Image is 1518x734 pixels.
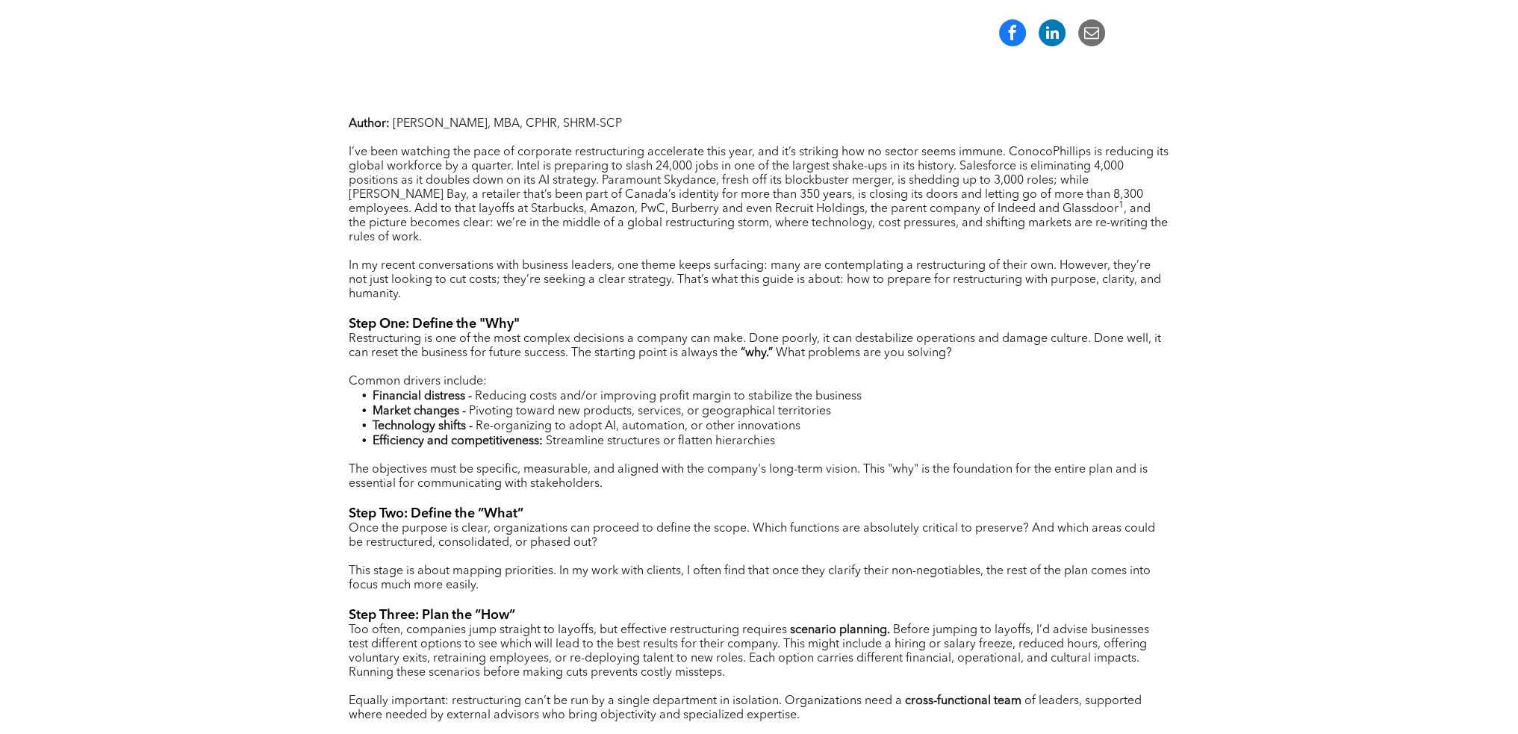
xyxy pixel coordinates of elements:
span: Pivoting toward new products, services, or geographical territories [469,405,831,417]
span: Once the purpose is clear, organizations can proceed to define the scope. Which functions are abs... [349,523,1155,549]
strong: Financial distress - [373,391,472,402]
span: What problems are you solving? [776,347,952,359]
span: Re-organizing to adopt AI, automation, or other innovations [476,420,800,432]
strong: “why.” [741,347,773,359]
strong: Author: [349,118,390,130]
span: I’ve been watching the pace of corporate restructuring accelerate this year, and it’s striking ho... [349,146,1169,215]
strong: Technology shifts - [373,420,473,432]
span: Restructuring is one of the most complex decisions a company can make. Done poorly, it can destab... [349,333,1161,359]
span: Step Two: Define the “What” [349,507,523,520]
strong: Efficiency and competitiveness: [373,435,543,447]
span: The objectives must be specific, measurable, and aligned with the company's long-term vision. Thi... [349,464,1148,490]
span: Equally important: restructuring can’t be run by a single department in isolation. Organizations ... [349,695,902,707]
span: Common drivers include: [349,376,487,388]
span: This stage is about mapping priorities. In my work with clients, I often find that once they clar... [349,565,1151,591]
strong: Market changes - [373,405,466,417]
span: [PERSON_NAME], MBA, CPHR, SHRM-SCP [393,118,622,130]
span: In my recent conversations with business leaders, one theme keeps surfacing: many are contemplati... [349,260,1161,300]
strong: scenario planning. [790,624,890,636]
span: Too often, companies jump straight to layoffs, but effective restructuring requires [349,624,787,636]
span: , and the picture becomes clear: we’re in the middle of a global restructuring storm, where techn... [349,203,1168,243]
span: Streamline structures or flatten hierarchies [546,435,775,447]
span: Step One: Define the "Why" [349,317,520,331]
span: Reducing costs and/or improving profit margin to stabilize the business [475,391,862,402]
sup: 1 [1119,201,1124,210]
h4: Step Three: Plan the “How” [349,607,1170,623]
strong: cross-functional team [905,695,1021,707]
